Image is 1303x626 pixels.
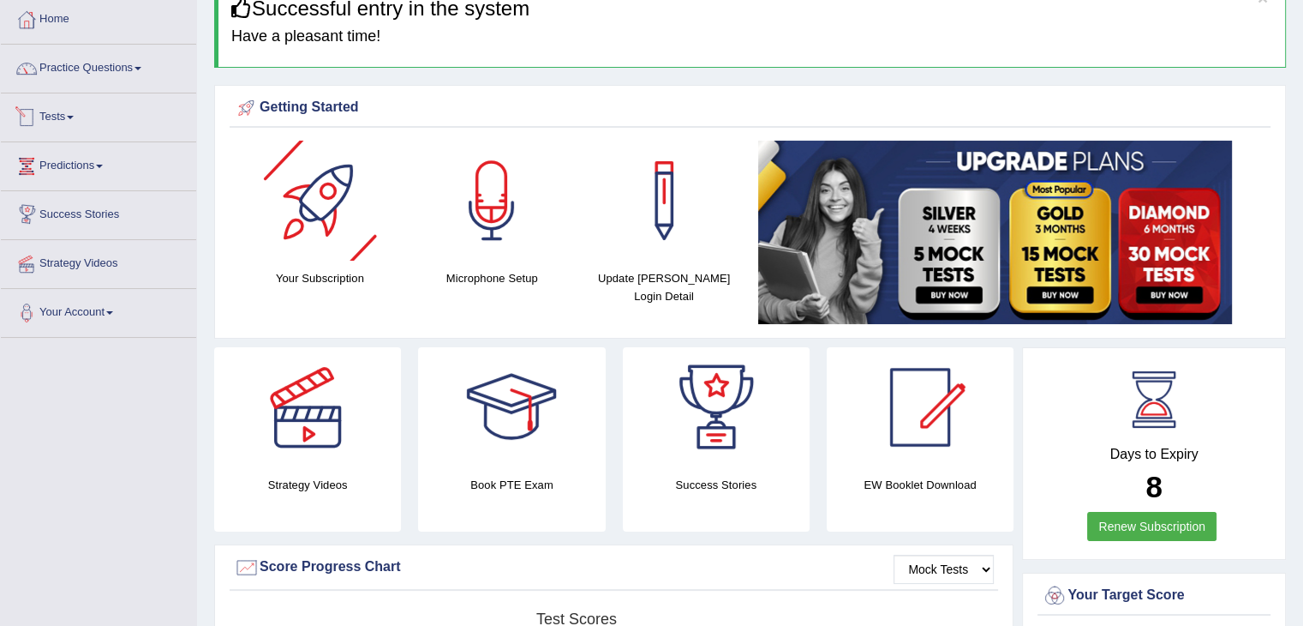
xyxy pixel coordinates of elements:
[1,93,196,136] a: Tests
[234,555,994,581] div: Score Progress Chart
[1042,447,1266,462] h4: Days to Expiry
[415,269,570,287] h4: Microphone Setup
[1145,470,1162,503] b: 8
[242,269,397,287] h4: Your Subscription
[827,476,1013,494] h4: EW Booklet Download
[1,289,196,332] a: Your Account
[418,476,605,494] h4: Book PTE Exam
[234,95,1266,121] div: Getting Started
[758,141,1232,324] img: small5.jpg
[1,142,196,185] a: Predictions
[1,45,196,87] a: Practice Questions
[214,476,401,494] h4: Strategy Videos
[1087,512,1216,541] a: Renew Subscription
[1,240,196,283] a: Strategy Videos
[1042,583,1266,609] div: Your Target Score
[623,476,810,494] h4: Success Stories
[587,269,742,305] h4: Update [PERSON_NAME] Login Detail
[1,191,196,234] a: Success Stories
[231,28,1272,45] h4: Have a pleasant time!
